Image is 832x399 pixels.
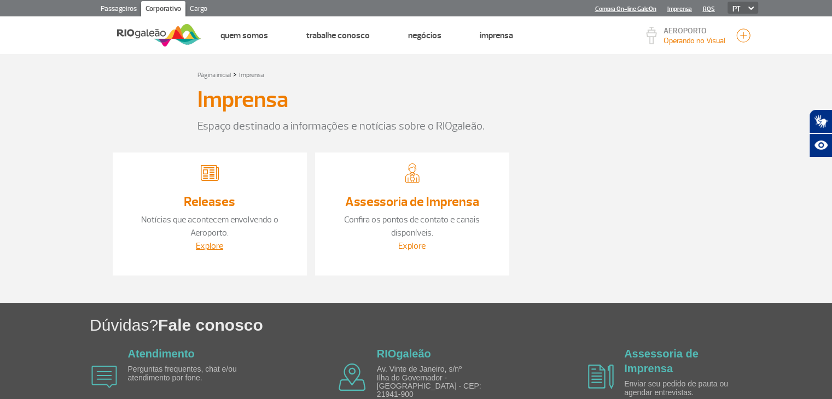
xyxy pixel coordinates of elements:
p: Perguntas frequentes, chat e/ou atendimento por fone. [128,365,254,382]
a: Atendimento [128,348,195,360]
a: Imprensa [480,30,513,41]
a: RQS [703,5,715,13]
button: Abrir tradutor de língua de sinais. [809,109,832,133]
p: Av. Vinte de Janeiro, s/nº Ilha do Governador - [GEOGRAPHIC_DATA] - CEP: 21941-900 [377,365,503,399]
a: Releases [184,193,235,210]
a: Trabalhe Conosco [306,30,370,41]
img: airplane icon [91,366,117,388]
span: Fale conosco [158,316,263,334]
p: Visibilidade de 10000m [664,35,725,46]
img: airplane icon [588,365,614,389]
a: Página inicial [197,71,231,79]
a: Passageiros [96,1,141,19]
button: Abrir recursos assistivos. [809,133,832,157]
img: airplane icon [339,363,366,391]
a: Compra On-line GaleOn [595,5,656,13]
div: Plugin de acessibilidade da Hand Talk. [809,109,832,157]
p: Enviar seu pedido de pauta ou agendar entrevistas. [624,380,750,397]
a: Corporativo [141,1,185,19]
p: Espaço destinado a informações e notícias sobre o RIOgaleão. [197,118,635,134]
a: Negócios [408,30,441,41]
a: Notícias que acontecem envolvendo o Aeroporto. [141,214,278,238]
a: Explore [398,240,426,251]
a: Confira os pontos de contato e canais disponíveis. [344,214,480,238]
a: RIOgaleão [377,348,431,360]
a: Assessoria de Imprensa [624,348,699,374]
p: AEROPORTO [664,27,725,35]
a: Cargo [185,1,212,19]
a: > [233,68,237,80]
a: Assessoria de Imprensa [345,193,479,210]
a: Quem Somos [220,30,268,41]
a: Explore [196,240,223,251]
h3: Imprensa [197,86,288,114]
a: Imprensa [667,5,692,13]
h1: Dúvidas? [90,314,832,336]
a: Imprensa [239,71,264,79]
